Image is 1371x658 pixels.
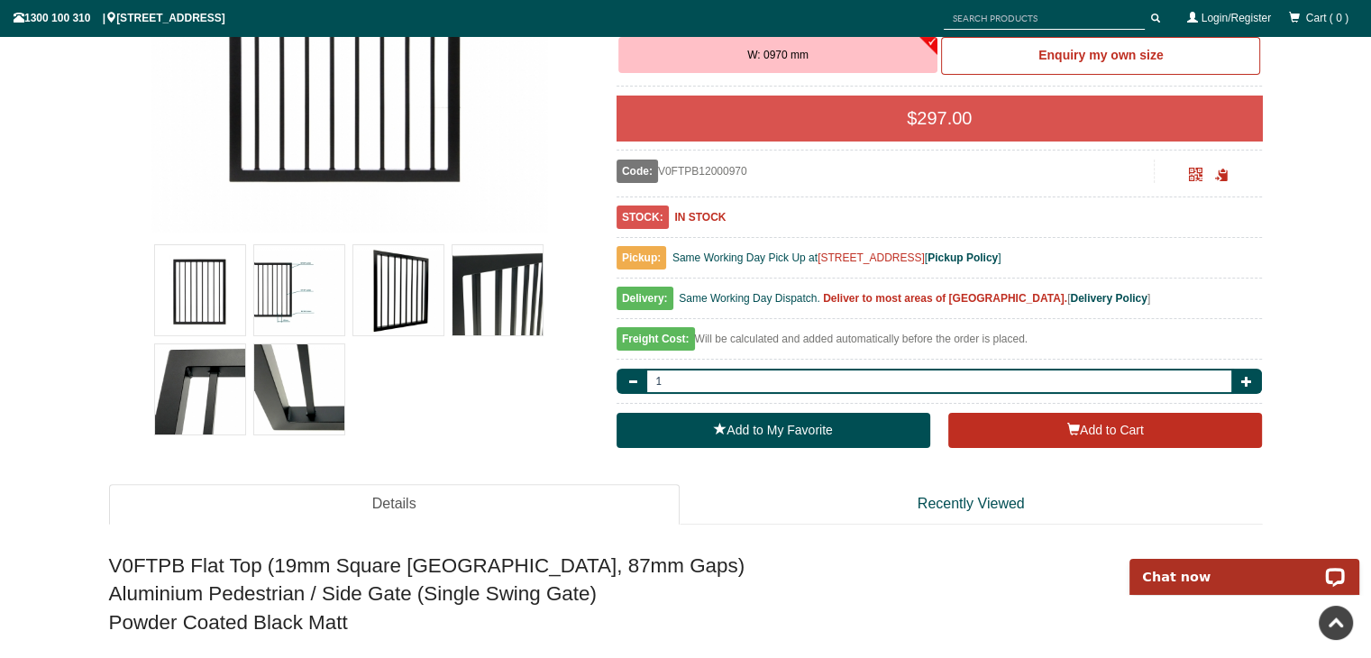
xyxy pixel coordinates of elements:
[155,245,245,335] img: V0FTPB - Flat Top 19mm Square Tubes - Aluminium Pedestrian / Side Gate - Matte Black
[254,344,344,434] img: V0FTPB - Flat Top 19mm Square Tubes - Aluminium Pedestrian / Side Gate - Matte Black
[617,206,669,229] span: STOCK:
[14,12,225,24] span: 1300 100 310 | [STREET_ADDRESS]
[617,413,930,449] a: Add to My Favorite
[617,246,666,270] span: Pickup:
[1306,12,1348,24] span: Cart ( 0 )
[109,484,680,525] a: Details
[672,251,1001,264] span: Same Working Day Pick Up at [ ]
[617,160,658,183] span: Code:
[944,7,1145,30] input: SEARCH PRODUCTS
[617,328,1263,360] div: Will be calculated and added automatically before the order is placed.
[353,245,443,335] img: V0FTPB - Flat Top 19mm Square Tubes - Aluminium Pedestrian / Side Gate - Matte Black
[941,37,1260,75] a: Enquiry my own size
[917,108,972,128] span: 297.00
[617,96,1263,141] div: $
[254,245,344,335] img: V0FTPB - Flat Top 19mm Square Tubes - Aluminium Pedestrian / Side Gate - Matte Black
[617,288,1263,319] div: [ ]
[928,251,998,264] a: Pickup Policy
[948,413,1262,449] button: Add to Cart
[617,287,673,310] span: Delivery:
[1118,538,1371,595] iframe: LiveChat chat widget
[680,484,1263,525] a: Recently Viewed
[1189,170,1202,183] a: Click to enlarge and scan to share.
[1070,292,1147,305] a: Delivery Policy
[155,344,245,434] img: V0FTPB - Flat Top 19mm Square Tubes - Aluminium Pedestrian / Side Gate - Matte Black
[1214,169,1228,182] span: Click to copy the URL
[109,552,1263,636] h2: V0FTPB Flat Top (19mm Square [GEOGRAPHIC_DATA], 87mm Gaps) Aluminium Pedestrian / Side Gate (Sing...
[818,251,925,264] a: [STREET_ADDRESS]
[617,160,1155,183] div: V0FTPB12000970
[618,37,937,73] button: W: 0970 mm
[747,49,809,61] span: W: 0970 mm
[679,292,820,305] span: Same Working Day Dispatch.
[617,327,695,351] span: Freight Cost:
[452,245,543,335] img: V0FTPB - Flat Top 19mm Square Tubes - Aluminium Pedestrian / Side Gate - Matte Black
[823,292,1067,305] b: Deliver to most areas of [GEOGRAPHIC_DATA].
[1038,48,1163,62] b: Enquiry my own size
[1202,12,1271,24] a: Login/Register
[674,211,726,224] b: IN STOCK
